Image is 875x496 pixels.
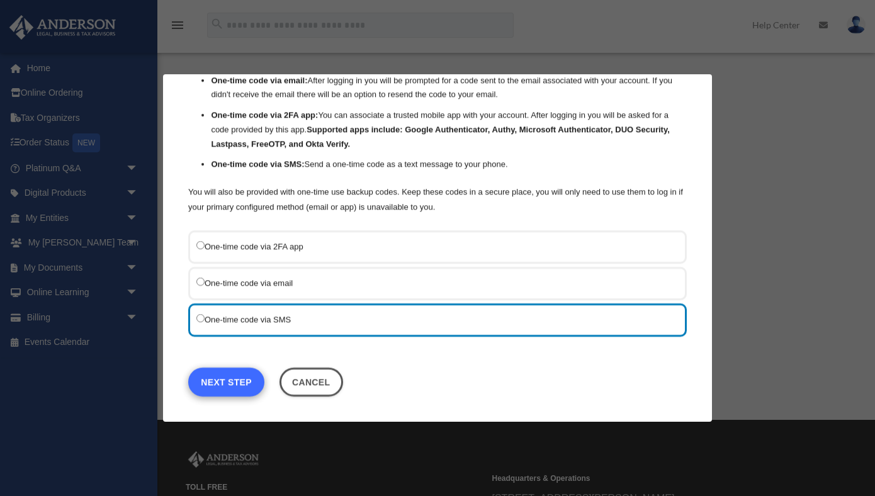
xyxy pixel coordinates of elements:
strong: Supported apps include: Google Authenticator, Authy, Microsoft Authenticator, DUO Security, Lastp... [211,125,669,149]
input: One-time code via 2FA app [196,241,205,249]
label: One-time code via SMS [196,312,666,327]
div: There are 3 methods available to choose from for 2FA: [188,26,687,215]
strong: One-time code via 2FA app: [211,110,318,120]
label: One-time code via 2FA app [196,239,666,254]
li: After logging in you will be prompted for a code sent to the email associated with your account. ... [211,74,687,103]
li: Send a one-time code as a text message to your phone. [211,158,687,172]
strong: One-time code via email: [211,76,307,85]
label: One-time code via email [196,275,666,291]
p: You will also be provided with one-time use backup codes. Keep these codes in a secure place, you... [188,184,687,215]
li: You can associate a trusted mobile app with your account. After logging in you will be asked for ... [211,108,687,151]
input: One-time code via SMS [196,314,205,322]
button: Close this dialog window [279,368,343,397]
a: Next Step [188,368,264,397]
input: One-time code via email [196,278,205,286]
strong: One-time code via SMS: [211,160,304,169]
